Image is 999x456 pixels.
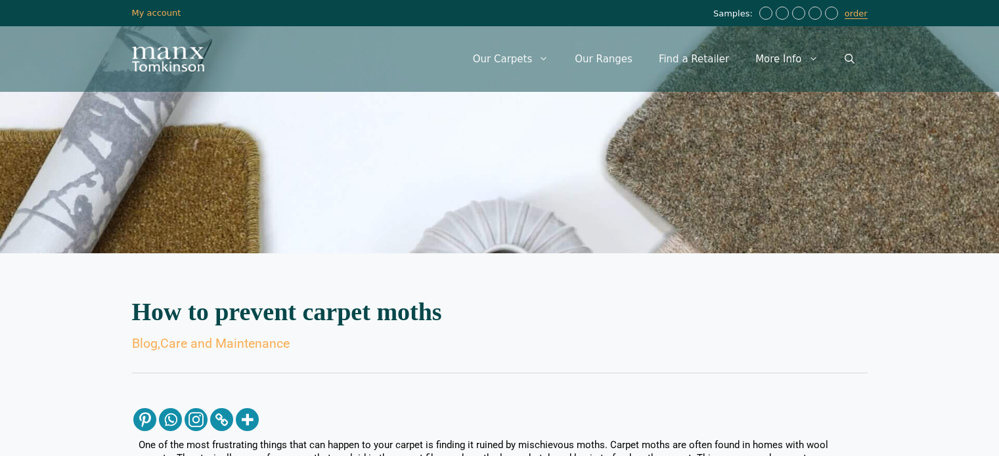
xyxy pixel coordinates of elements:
[236,408,259,431] a: More
[646,39,742,79] a: Find a Retailer
[460,39,562,79] a: Our Carpets
[159,408,182,431] a: Whatsapp
[185,408,208,431] a: Instagram
[132,337,868,350] div: ,
[133,408,156,431] a: Pinterest
[713,9,756,20] span: Samples:
[132,47,204,72] img: Manx Tomkinson
[132,336,158,351] a: Blog
[832,39,868,79] a: Open Search Bar
[845,9,868,19] a: order
[562,39,646,79] a: Our Ranges
[160,336,290,351] a: Care and Maintenance
[460,39,868,79] nav: Primary
[742,39,831,79] a: More Info
[132,299,868,324] h2: How to prevent carpet moths
[132,8,181,18] a: My account
[210,408,233,431] a: Copy Link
